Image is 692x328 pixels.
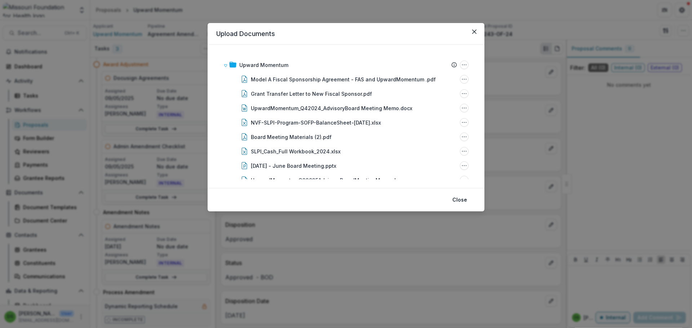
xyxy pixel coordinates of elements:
[251,76,436,83] div: Model A Fiscal Sponsorship Agreement - FAS and UpwardMomentum .pdf
[460,176,469,184] button: UpwardMomentumQ22025AdvisoryBoardMeetingMemo.docx Options
[460,89,469,98] button: Grant Transfer Letter to New Fiscal Sponsor.pdf Options
[251,104,412,112] div: UpwardMomentum_Q42024_AdvisoryBoard Meeting Memo.docx
[460,132,469,141] button: Board Meeting Materials (2).pdf Options
[460,161,469,170] button: 2025-06-06 - June Board Meeting.pptx Options
[221,58,471,72] div: Upward MomentumUpward Momentum Options
[221,130,471,144] div: Board Meeting Materials (2).pdfBoard Meeting Materials (2).pdf Options
[251,119,381,126] div: NVF-SLPI-Program-SOFP-BalanceSheet-[DATE].xlsx
[460,118,469,127] button: NVF-SLPI-Program-SOFP-BalanceSheet-Nov2024.xlsx Options
[251,148,341,155] div: SLPI_Cash_Full Workbook_2024.xlsx
[239,61,288,69] div: Upward Momentum
[469,26,480,37] button: Close
[221,115,471,130] div: NVF-SLPI-Program-SOFP-BalanceSheet-[DATE].xlsxNVF-SLPI-Program-SOFP-BalanceSheet-Nov2024.xlsx Opt...
[448,194,471,206] button: Close
[251,90,372,98] div: Grant Transfer Letter to New Fiscal Sponsor.pdf
[251,176,404,184] div: UpwardMomentumQ22025AdvisoryBoardMeetingMemo.docx
[251,162,336,170] div: [DATE] - June Board Meeting.pptx
[221,72,471,86] div: Model A Fiscal Sponsorship Agreement - FAS and UpwardMomentum .pdfModel A Fiscal Sponsorship Agre...
[460,147,469,156] button: SLPI_Cash_Full Workbook_2024.xlsx Options
[221,144,471,158] div: SLPI_Cash_Full Workbook_2024.xlsxSLPI_Cash_Full Workbook_2024.xlsx Options
[460,60,469,69] button: Upward Momentum Options
[460,75,469,84] button: Model A Fiscal Sponsorship Agreement - FAS and UpwardMomentum .pdf Options
[221,101,471,115] div: UpwardMomentum_Q42024_AdvisoryBoard Meeting Memo.docxUpwardMomentum_Q42024_AdvisoryBoard Meeting ...
[221,173,471,187] div: UpwardMomentumQ22025AdvisoryBoardMeetingMemo.docxUpwardMomentumQ22025AdvisoryBoardMeetingMemo.doc...
[460,104,469,112] button: UpwardMomentum_Q42024_AdvisoryBoard Meeting Memo.docx Options
[221,86,471,101] div: Grant Transfer Letter to New Fiscal Sponsor.pdfGrant Transfer Letter to New Fiscal Sponsor.pdf Op...
[221,158,471,173] div: [DATE] - June Board Meeting.pptx2025-06-06 - June Board Meeting.pptx Options
[208,23,484,45] header: Upload Documents
[251,133,332,141] div: Board Meeting Materials (2).pdf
